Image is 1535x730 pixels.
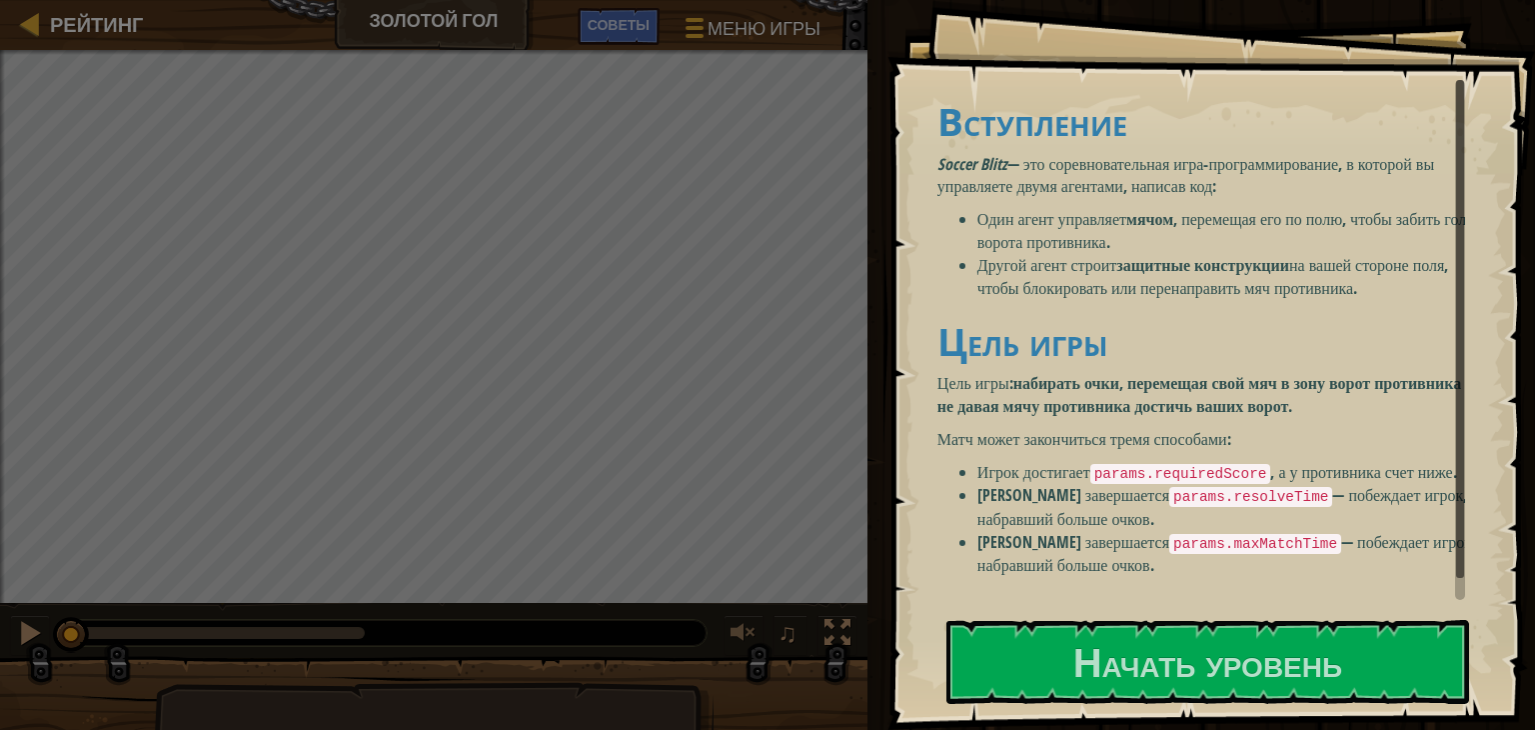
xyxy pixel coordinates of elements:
button: Ctrl + P: Пауза [10,615,50,656]
font: Советы [588,15,650,34]
font: Цель игры: [937,372,1013,394]
font: на вашей стороне поля, чтобы блокировать или перенаправить мяч противника. [977,254,1449,299]
font: ♫ [777,618,797,648]
font: , а у противника счет ниже. [1270,461,1456,483]
font: Вступление [937,95,1127,147]
a: Рейтинг [40,11,143,38]
button: Начать уровень [946,620,1469,704]
font: , перемещая его по полю, чтобы забить гол в ворота противника. [977,208,1478,253]
font: Цель игры [937,315,1107,367]
font: — побеждает игрок, набравший больше очков. [977,531,1476,577]
font: набирать очки, перемещая свой мяч в зону ворот противника и не давая мячу противника достичь ваши... [937,372,1475,417]
font: Другой агент строит [977,254,1116,276]
button: Меню игры [670,8,832,55]
font: Начать уровень [1073,634,1342,688]
font: Soccer Blitz [937,153,1007,175]
font: мячом [1126,208,1173,230]
code: params.maxMatchTime [1169,534,1341,554]
font: [PERSON_NAME] завершается [977,531,1169,553]
code: params.resolveTime [1169,487,1332,507]
font: Один агент управляет [977,208,1126,230]
font: Меню игры [708,16,820,41]
font: — это соревновательная игра-программирование, в которой вы управляете двумя агентами, написав код: [937,153,1434,198]
button: Регулировать громкость [724,615,764,656]
button: Переключить полноэкранный режим [817,615,857,656]
font: Игрок достигает [977,461,1090,483]
font: Матч может закончиться тремя способами: [937,428,1231,450]
font: [PERSON_NAME] завершается [977,484,1169,506]
code: params.requiredScore [1090,464,1271,484]
button: ♫ [773,615,807,656]
font: защитные конструкции [1116,254,1289,276]
font: — побеждает игрок, набравший больше очков. [977,484,1468,530]
font: Рейтинг [50,11,143,38]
